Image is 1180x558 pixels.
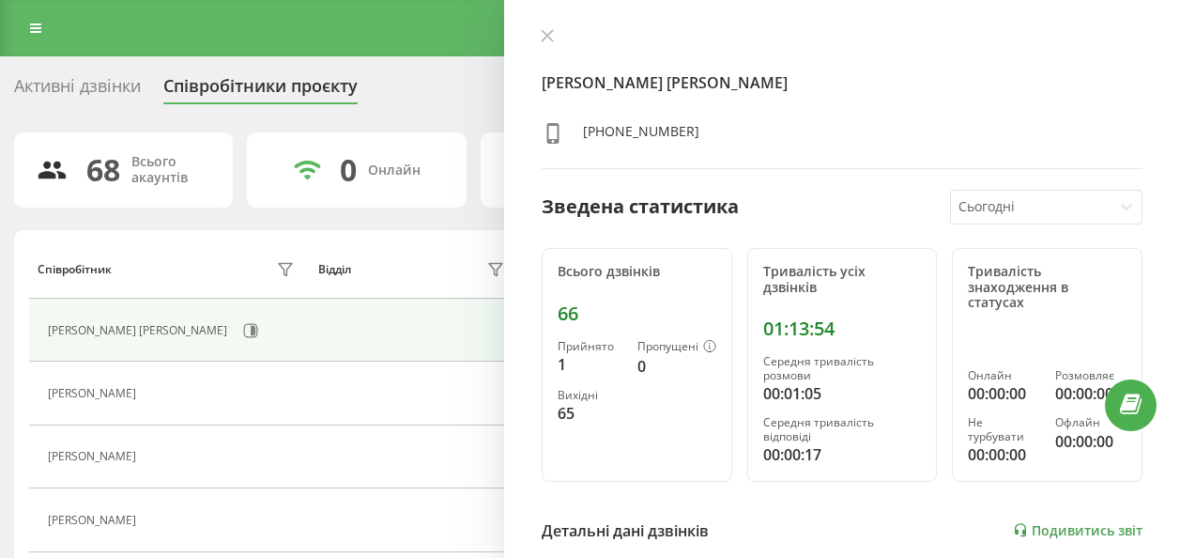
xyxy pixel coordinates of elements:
[558,389,622,402] div: Вихідні
[558,302,716,325] div: 66
[38,263,112,276] div: Співробітник
[368,163,421,178] div: Онлайн
[558,353,622,376] div: 1
[14,76,141,105] div: Активні дзвінки
[48,387,141,400] div: [PERSON_NAME]
[340,152,357,188] div: 0
[763,382,922,405] div: 00:01:05
[558,340,622,353] div: Прийнято
[763,443,922,466] div: 00:00:17
[48,324,232,337] div: [PERSON_NAME] [PERSON_NAME]
[763,355,922,382] div: Середня тривалість розмови
[1055,382,1126,405] div: 00:00:00
[637,355,716,378] div: 0
[968,416,1039,443] div: Не турбувати
[48,514,141,527] div: [PERSON_NAME]
[1055,416,1126,429] div: Офлайн
[763,264,922,296] div: Тривалість усіх дзвінків
[1013,522,1142,538] a: Подивитись звіт
[968,382,1039,405] div: 00:00:00
[542,519,709,542] div: Детальні дані дзвінків
[163,76,358,105] div: Співробітники проєкту
[968,264,1126,311] div: Тривалість знаходження в статусах
[558,264,716,280] div: Всього дзвінків
[637,340,716,355] div: Пропущені
[542,71,1142,94] h4: [PERSON_NAME] [PERSON_NAME]
[131,154,210,186] div: Всього акаунтів
[318,263,351,276] div: Відділ
[968,443,1039,466] div: 00:00:00
[763,416,922,443] div: Середня тривалість відповіді
[1055,430,1126,453] div: 00:00:00
[48,450,141,463] div: [PERSON_NAME]
[542,193,739,221] div: Зведена статистика
[558,402,622,425] div: 65
[583,122,699,149] div: [PHONE_NUMBER]
[1055,369,1126,382] div: Розмовляє
[86,152,120,188] div: 68
[763,318,922,340] div: 01:13:54
[968,369,1039,382] div: Онлайн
